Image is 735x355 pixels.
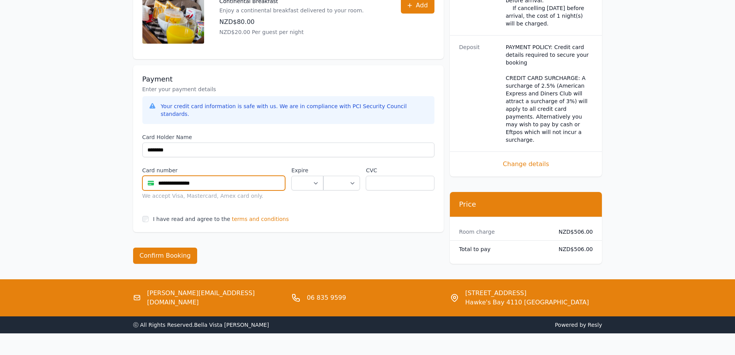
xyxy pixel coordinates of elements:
button: Confirm Booking [133,248,198,264]
a: 06 835 9599 [307,293,346,302]
p: NZD$80.00 [220,17,364,27]
dd: NZD$506.00 [553,245,593,253]
dt: Room charge [459,228,546,236]
span: Hawke's Bay 4110 [GEOGRAPHIC_DATA] [465,298,589,307]
span: Powered by [371,321,602,329]
span: terms and conditions [232,215,289,223]
label: Card number [142,166,286,174]
label: I have read and agree to the [153,216,230,222]
dt: Deposit [459,43,500,144]
p: NZD$20.00 Per guest per night [220,28,364,36]
span: ⓒ All Rights Reserved. Bella Vista [PERSON_NAME] [133,322,269,328]
p: Enjoy a continental breakfast delivered to your room. [220,7,364,14]
div: We accept Visa, Mastercard, Amex card only. [142,192,286,200]
dd: NZD$506.00 [553,228,593,236]
label: . [323,166,360,174]
div: Your credit card information is safe with us. We are in compliance with PCI Security Council stan... [161,102,428,118]
label: Expire [291,166,323,174]
a: Resly [588,322,602,328]
h3: Payment [142,75,434,84]
dd: PAYMENT POLICY: Credit card details required to secure your booking CREDIT CARD SURCHARGE: A surc... [506,43,593,144]
h3: Price [459,200,593,209]
label: Card Holder Name [142,133,434,141]
span: Add [416,1,428,10]
span: [STREET_ADDRESS] [465,289,589,298]
label: CVC [366,166,434,174]
dt: Total to pay [459,245,546,253]
span: Change details [459,160,593,169]
p: Enter your payment details [142,85,434,93]
a: [PERSON_NAME][EMAIL_ADDRESS][DOMAIN_NAME] [147,289,285,307]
